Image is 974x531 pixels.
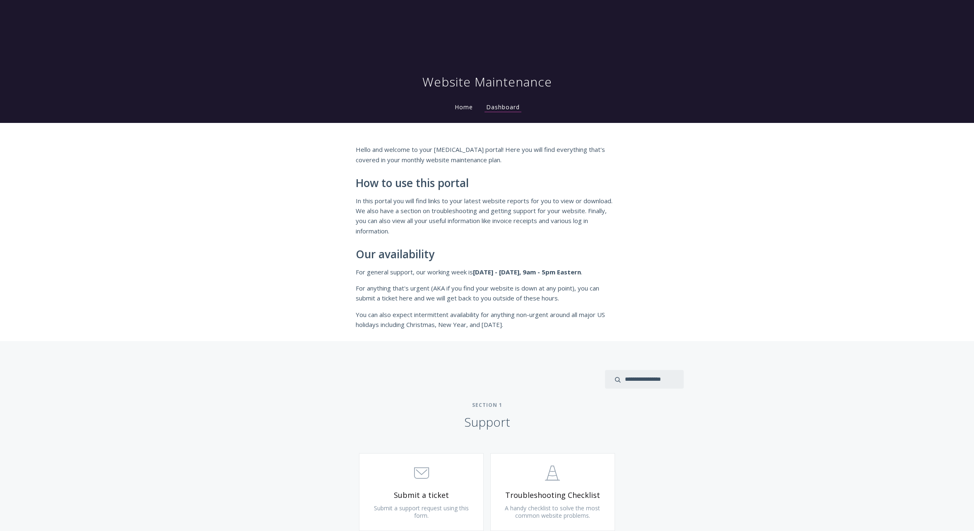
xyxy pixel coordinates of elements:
p: You can also expect intermittent availability for anything non-urgent around all major US holiday... [356,310,618,330]
h1: Website Maintenance [422,74,552,90]
span: Troubleshooting Checklist [503,490,602,500]
h2: Our availability [356,248,618,261]
span: A handy checklist to solve the most common website problems. [505,504,600,519]
a: Home [453,103,475,111]
strong: [DATE] - [DATE], 9am - 5pm Eastern [473,268,581,276]
p: In this portal you will find links to your latest website reports for you to view or download. We... [356,196,618,236]
p: Hello and welcome to your [MEDICAL_DATA] portal! Here you will find everything that's covered in ... [356,144,618,165]
p: For anything that's urgent (AKA if you find your website is down at any point), you can submit a ... [356,283,618,303]
p: For general support, our working week is . [356,267,618,277]
a: Dashboard [485,103,521,112]
a: Troubleshooting Checklist A handy checklist to solve the most common website problems. [490,453,615,531]
span: Submit a support request using this form. [374,504,469,519]
input: search input [605,370,684,389]
a: Submit a ticket Submit a support request using this form. [359,453,484,531]
span: Submit a ticket [372,490,471,500]
h2: How to use this portal [356,177,618,190]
